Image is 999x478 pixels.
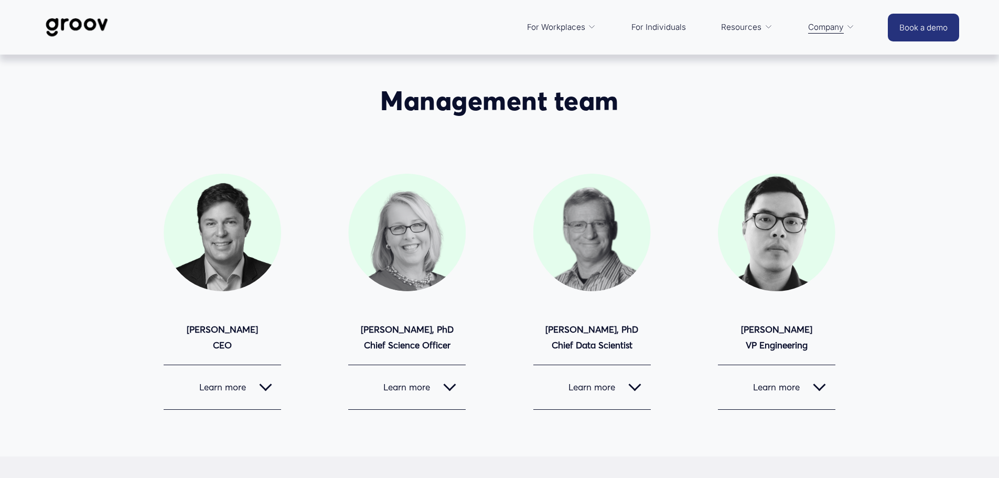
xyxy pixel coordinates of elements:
button: Learn more [348,365,466,409]
span: Learn more [543,381,629,392]
img: Groov | Workplace Science Platform | Unlock Performance | Drive Results [40,10,114,45]
button: Learn more [164,365,281,409]
a: Book a demo [888,14,959,41]
strong: [PERSON_NAME] CEO [187,324,258,351]
span: For Workplaces [527,20,585,35]
button: Learn more [533,365,651,409]
strong: [PERSON_NAME] VP Engineering [741,324,812,351]
strong: [PERSON_NAME], PhD Chief Data Scientist [545,324,638,351]
span: Company [808,20,844,35]
a: folder dropdown [716,15,778,40]
a: folder dropdown [522,15,601,40]
a: folder dropdown [803,15,860,40]
strong: [PERSON_NAME], PhD Chief Science Officer [361,324,454,351]
span: Learn more [727,381,813,392]
span: Resources [721,20,761,35]
a: For Individuals [626,15,691,40]
span: Learn more [173,381,259,392]
span: Learn more [358,381,443,392]
h2: Management team [133,84,866,116]
button: Learn more [718,365,835,409]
